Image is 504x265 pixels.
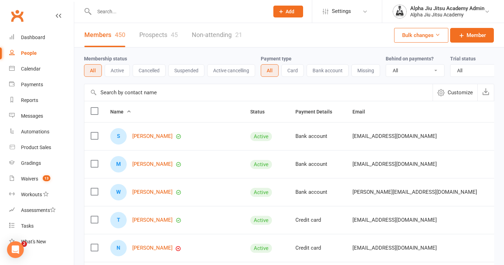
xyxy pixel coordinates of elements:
a: Assessments [9,203,74,218]
a: [PERSON_NAME] [132,245,173,251]
span: Name [110,109,131,115]
div: Active [250,216,272,225]
div: Waivers [21,176,38,182]
div: Credit card [295,217,340,223]
span: [PERSON_NAME][EMAIL_ADDRESS][DOMAIN_NAME] [352,185,477,199]
span: [EMAIL_ADDRESS][DOMAIN_NAME] [352,213,437,227]
a: People [9,45,74,61]
button: Suspended [168,64,204,77]
button: Name [110,108,131,116]
div: What's New [21,239,46,244]
div: Tasks [21,223,34,229]
div: T [110,212,127,228]
div: Bank account [295,133,340,139]
a: What's New [9,234,74,250]
div: Gradings [21,160,41,166]
a: Calendar [9,61,74,77]
a: [PERSON_NAME] [132,189,173,195]
button: All [261,64,279,77]
button: Add [273,6,303,17]
button: Missing [351,64,380,77]
button: Active cancelling [207,64,255,77]
div: Bank account [295,189,340,195]
div: M [110,156,127,172]
label: Trial status [450,56,476,61]
a: Non-attending21 [192,23,242,47]
button: Cancelled [133,64,166,77]
span: [EMAIL_ADDRESS][DOMAIN_NAME] [352,241,437,255]
span: Status [250,109,272,115]
label: Payment type [261,56,292,61]
div: S [110,128,127,145]
div: Credit card [295,245,340,251]
a: Clubworx [8,7,26,24]
div: Reports [21,97,38,103]
label: Membership status [84,56,127,61]
input: Search by contact name [84,84,433,101]
button: All [84,64,102,77]
a: Workouts [9,187,74,203]
div: Assessments [21,207,56,213]
a: Payments [9,77,74,93]
span: Settings [332,3,351,19]
span: Customize [448,88,473,97]
div: Active [250,160,272,169]
div: Alpha Jiu Jitsu Academy [410,12,484,18]
a: [PERSON_NAME] [132,217,173,223]
button: Status [250,108,272,116]
a: Gradings [9,155,74,171]
img: thumb_image1751406779.png [393,5,407,19]
div: Payments [21,82,43,87]
div: Active [250,132,272,141]
div: Automations [21,129,49,134]
span: Add [286,9,294,14]
button: Email [352,108,373,116]
div: Open Intercom Messenger [7,241,24,258]
span: [EMAIL_ADDRESS][DOMAIN_NAME] [352,157,437,171]
button: Active [105,64,130,77]
span: 2 [21,241,27,247]
a: [PERSON_NAME] [132,161,173,167]
div: Active [250,244,272,253]
div: Dashboard [21,35,45,40]
a: Prospects45 [139,23,178,47]
button: Customize [433,84,477,101]
button: Card [281,64,304,77]
a: Messages [9,108,74,124]
a: Members450 [84,23,125,47]
input: Search... [92,7,264,16]
a: Reports [9,93,74,108]
a: Product Sales [9,140,74,155]
a: Member [450,28,494,43]
label: Behind on payments? [386,56,434,61]
div: W [110,184,127,200]
div: 21 [235,31,242,38]
div: Active [250,188,272,197]
div: 450 [115,31,125,38]
button: Bank account [307,64,349,77]
a: Dashboard [9,30,74,45]
div: Calendar [21,66,41,72]
a: [PERSON_NAME] [132,133,173,139]
div: Product Sales [21,145,51,150]
button: Payment Details [295,108,340,116]
div: People [21,50,37,56]
a: Waivers 13 [9,171,74,187]
span: [EMAIL_ADDRESS][DOMAIN_NAME] [352,130,437,143]
div: Bank account [295,161,340,167]
div: Alpha Jiu Jitsu Academy Admin [410,5,484,12]
div: N [110,240,127,256]
button: Bulk changes [394,28,448,43]
a: Tasks [9,218,74,234]
span: Email [352,109,373,115]
span: Payment Details [295,109,340,115]
div: Messages [21,113,43,119]
div: 45 [171,31,178,38]
div: Workouts [21,192,42,197]
a: Automations [9,124,74,140]
span: Member [467,31,486,39]
span: 13 [43,175,50,181]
